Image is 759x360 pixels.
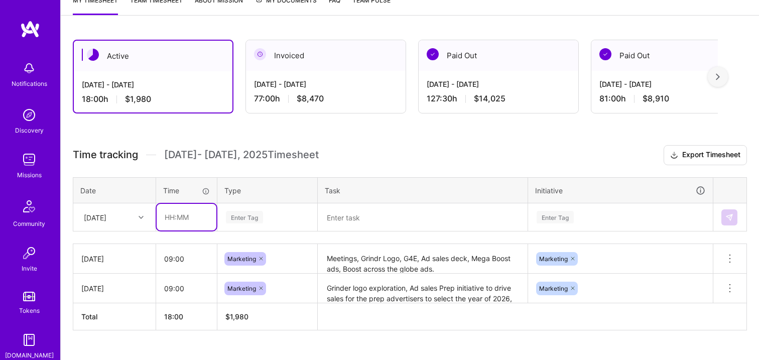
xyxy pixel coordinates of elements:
[591,40,751,71] div: Paid Out
[19,150,39,170] img: teamwork
[319,275,527,302] textarea: Grinder logo exploration, Ad sales Prep initiative to drive sales for the prep advertisers to sel...
[664,145,747,165] button: Export Timesheet
[156,246,217,272] input: HH:MM
[227,255,256,263] span: Marketing
[84,212,106,222] div: [DATE]
[670,150,678,161] i: icon Download
[73,149,138,161] span: Time tracking
[163,185,210,196] div: Time
[23,292,35,301] img: tokens
[539,255,568,263] span: Marketing
[17,194,41,218] img: Community
[157,204,216,230] input: HH:MM
[19,58,39,78] img: bell
[139,215,144,220] i: icon Chevron
[156,303,217,330] th: 18:00
[19,243,39,263] img: Invite
[599,48,611,60] img: Paid Out
[427,79,570,89] div: [DATE] - [DATE]
[254,93,398,104] div: 77:00 h
[19,105,39,125] img: discovery
[19,305,40,316] div: Tokens
[254,48,266,60] img: Invoiced
[716,73,720,80] img: right
[81,283,148,294] div: [DATE]
[82,79,224,90] div: [DATE] - [DATE]
[246,40,406,71] div: Invoiced
[125,94,151,104] span: $1,980
[419,40,578,71] div: Paid Out
[73,177,156,203] th: Date
[318,177,528,203] th: Task
[87,49,99,61] img: Active
[156,275,217,302] input: HH:MM
[427,48,439,60] img: Paid Out
[225,312,248,321] span: $ 1,980
[535,185,706,196] div: Initiative
[319,245,527,273] textarea: Meetings, Grindr Logo, G4E, Ad sales deck, Mega Boost ads, Boost across the globe ads.
[81,254,148,264] div: [DATE]
[537,209,574,225] div: Enter Tag
[22,263,37,274] div: Invite
[17,170,42,180] div: Missions
[599,93,743,104] div: 81:00 h
[82,94,224,104] div: 18:00 h
[427,93,570,104] div: 127:30 h
[599,79,743,89] div: [DATE] - [DATE]
[19,330,39,350] img: guide book
[13,218,45,229] div: Community
[20,20,40,38] img: logo
[12,78,47,89] div: Notifications
[643,93,669,104] span: $8,910
[254,79,398,89] div: [DATE] - [DATE]
[217,177,318,203] th: Type
[227,285,256,292] span: Marketing
[226,209,263,225] div: Enter Tag
[164,149,319,161] span: [DATE] - [DATE] , 2025 Timesheet
[474,93,505,104] span: $14,025
[725,213,733,221] img: Submit
[297,93,324,104] span: $8,470
[539,285,568,292] span: Marketing
[74,41,232,71] div: Active
[73,303,156,330] th: Total
[15,125,44,136] div: Discovery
